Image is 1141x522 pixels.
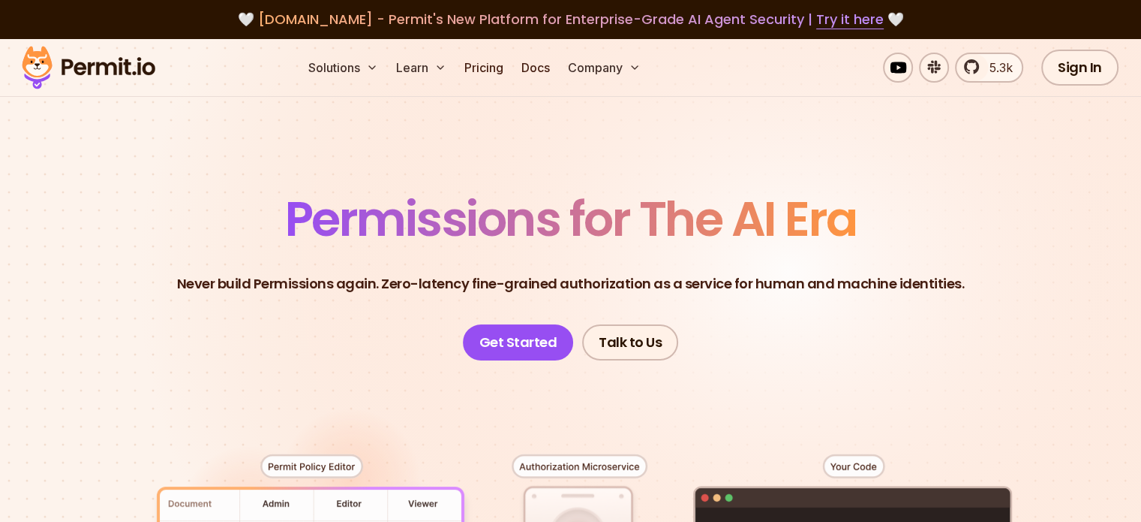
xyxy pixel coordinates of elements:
[816,10,884,29] a: Try it here
[582,324,678,361] a: Talk to Us
[285,186,857,252] span: Permissions for The AI Era
[562,53,647,83] button: Company
[463,324,574,361] a: Get Started
[458,53,509,83] a: Pricing
[258,10,884,29] span: [DOMAIN_NAME] - Permit's New Platform for Enterprise-Grade AI Agent Security |
[955,53,1023,83] a: 5.3k
[302,53,384,83] button: Solutions
[390,53,452,83] button: Learn
[1041,50,1118,86] a: Sign In
[36,9,1105,30] div: 🤍 🤍
[980,59,1013,77] span: 5.3k
[177,273,965,294] p: Never build Permissions again. Zero-latency fine-grained authorization as a service for human and...
[15,42,162,93] img: Permit logo
[515,53,556,83] a: Docs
